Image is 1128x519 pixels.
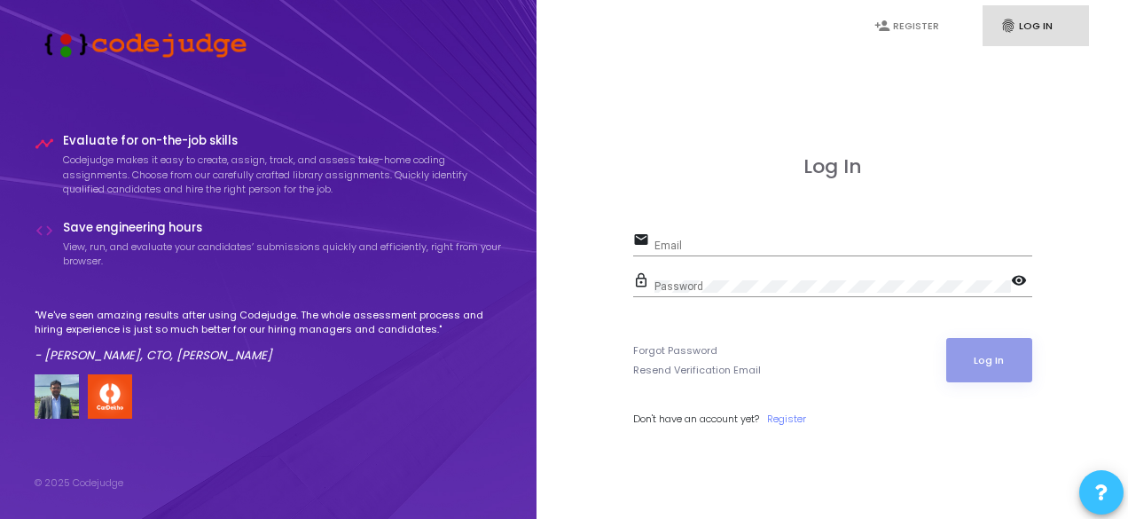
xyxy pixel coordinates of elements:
[633,231,654,252] mat-icon: email
[1011,271,1032,293] mat-icon: visibility
[35,476,123,491] div: © 2025 Codejudge
[1000,18,1016,34] i: fingerprint
[63,221,503,235] h4: Save engineering hours
[633,271,654,293] mat-icon: lock_outline
[633,343,717,358] a: Forgot Password
[35,134,54,153] i: timeline
[946,338,1032,382] button: Log In
[35,308,503,337] p: "We've seen amazing results after using Codejudge. The whole assessment process and hiring experi...
[633,412,759,426] span: Don't have an account yet?
[35,374,79,419] img: user image
[654,240,1032,252] input: Email
[857,5,963,47] a: person_addRegister
[63,134,503,148] h4: Evaluate for on-the-job skills
[63,240,503,269] p: View, run, and evaluate your candidates’ submissions quickly and efficiently, right from your bro...
[63,153,503,197] p: Codejudge makes it easy to create, assign, track, and assess take-home coding assignments. Choose...
[633,363,761,378] a: Resend Verification Email
[767,412,806,427] a: Register
[874,18,890,34] i: person_add
[35,221,54,240] i: code
[633,155,1032,178] h3: Log In
[35,347,272,364] em: - [PERSON_NAME], CTO, [PERSON_NAME]
[983,5,1089,47] a: fingerprintLog In
[88,374,132,419] img: company-logo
